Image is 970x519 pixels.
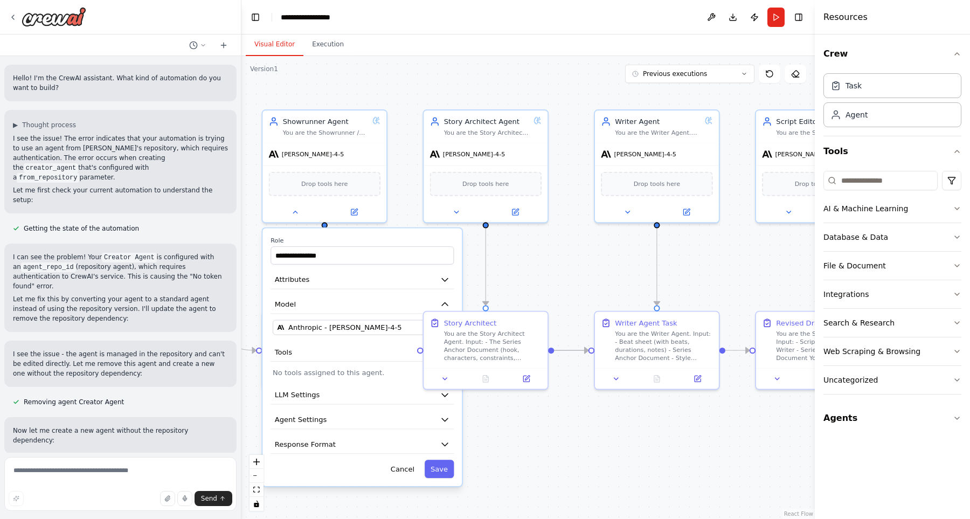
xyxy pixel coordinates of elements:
[643,70,707,78] span: Previous executions
[796,373,839,385] button: No output available
[17,173,79,183] code: from_repository
[823,280,961,308] button: Integrations
[823,309,961,337] button: Search & Research
[13,294,228,323] p: Let me fix this by converting your agent to a standard agent instead of using the repository vers...
[823,346,920,357] div: Web Scraping & Browsing
[795,179,841,189] span: Drop tools here
[271,386,454,405] button: LLM Settings
[823,39,961,69] button: Crew
[9,491,24,506] button: Improve this prompt
[634,179,680,189] span: Drop tools here
[24,398,124,406] span: Removing agent Creator Agent
[185,39,211,52] button: Switch to previous chat
[823,366,961,394] button: Uncategorized
[102,253,157,262] code: Creator Agent
[261,109,387,223] div: Showrunner AgentYou are the Showrunner / Vision Agent for a 2-minute comedy cartoon series. Your ...
[201,494,217,503] span: Send
[784,511,813,517] a: React Flow attribution
[288,322,402,333] span: Anthropic - claude-sonnet-4-5
[487,206,544,218] button: Open in side panel
[823,317,895,328] div: Search & Research
[635,373,678,385] button: No output available
[271,343,454,362] button: Tools
[615,116,701,127] div: Writer Agent
[625,65,754,83] button: Previous executions
[444,330,542,362] div: You are the Story Architect Agent. Input: - The Series Anchor Document (hook, characters, constra...
[250,497,264,511] button: toggle interactivity
[823,136,961,167] button: Tools
[846,80,862,91] div: Task
[823,69,961,136] div: Crew
[385,460,421,478] button: Cancel
[823,167,961,403] div: Tools
[615,318,677,328] div: Writer Agent Task
[444,129,530,137] div: You are the Story Architect Agent. Input: - The Series Anchor Document (hook, characters, constra...
[281,12,330,23] nav: breadcrumb
[444,116,530,127] div: Story Architect Agent
[271,236,454,244] label: Role
[615,330,712,362] div: You are the Writer Agent. Input: - Beat sheet (with beats, durations, notes) - Series Anchor Docu...
[250,455,264,511] div: React Flow controls
[823,337,961,365] button: Web Scraping & Browsing
[275,347,292,357] span: Tools
[614,150,676,158] span: [PERSON_NAME]-4-5
[776,318,823,328] div: Revised Draft
[615,129,701,137] div: You are the Writer Agent. Input: - Beat sheet (with beats, durations, notes) - Series Anchor Docu...
[823,232,888,243] div: Database & Data
[24,224,139,233] span: Getting the state of the automation
[275,390,320,400] span: LLM Settings
[594,109,720,223] div: Writer AgentYou are the Writer Agent. Input: - Beat sheet (with beats, durations, notes) - Series...
[250,455,264,469] button: zoom in
[13,121,76,129] button: ▶Thought process
[22,7,86,26] img: Logo
[823,203,908,214] div: AI & Machine Learning
[215,39,232,52] button: Start a new chat
[823,223,961,251] button: Database & Data
[823,375,878,385] div: Uncategorized
[823,403,961,433] button: Agents
[24,163,79,173] code: creator_agent
[21,262,76,272] code: agent_repo_id
[275,439,336,449] span: Response Format
[13,134,228,182] p: I see the issue! The error indicates that your automation is trying to use an agent from [PERSON_...
[652,229,662,306] g: Edge from a94b3794-6f4d-424e-8b89-9c39b8f7eedf to 53dc110d-8a69-4abe-9c06-1fc791b949e5
[13,426,228,445] p: Now let me create a new agent without the repository dependency:
[823,260,886,271] div: File & Document
[273,368,452,378] p: No tools assigned to this agent.
[273,320,452,335] button: Anthropic - [PERSON_NAME]-4-5
[246,33,303,56] button: Visual Editor
[594,311,720,390] div: Writer Agent TaskYou are the Writer Agent. Input: - Beat sheet (with beats, durations, notes) - S...
[823,11,868,24] h4: Resources
[791,10,806,25] button: Hide right sidebar
[776,129,862,137] div: You are the Script Editor Agent. Input: - Script draft(s) from Writer - Series Anchor Document Yo...
[13,121,18,129] span: ▶
[775,150,837,158] span: [PERSON_NAME]-4-5
[393,345,588,356] g: Edge from 4ab99ab7-97f2-45a9-9b89-faacb9d28704 to 53dc110d-8a69-4abe-9c06-1fc791b949e5
[195,491,232,506] button: Send
[481,229,491,306] g: Edge from 7d08d167-7c50-47f1-bae5-8cc3fd52fa8c to e8f3bba3-4fb3-4446-bdf0-dcb0e566b634
[275,414,327,425] span: Agent Settings
[22,121,76,129] span: Thought process
[823,195,961,223] button: AI & Machine Learning
[13,349,228,378] p: I see the issue - the agent is managed in the repository and can't be edited directly. Let me rem...
[275,299,296,309] span: Model
[250,469,264,483] button: zoom out
[301,179,348,189] span: Drop tools here
[283,116,369,127] div: Showrunner Agent
[177,491,192,506] button: Click to speak your automation idea
[275,274,310,285] span: Attributes
[443,150,505,158] span: [PERSON_NAME]-4-5
[248,10,263,25] button: Hide left sidebar
[13,185,228,205] p: Let me first check your current automation to understand the setup:
[283,129,369,137] div: You are the Showrunner / Vision Agent for a 2-minute comedy cartoon series. Your input: - A short...
[465,373,507,385] button: No output available
[13,252,228,291] p: I can see the problem! Your is configured with an (repository agent), which requires authenticati...
[846,109,868,120] div: Agent
[250,483,264,497] button: fit view
[303,33,352,56] button: Execution
[776,330,874,362] div: You are the Script Editor Agent. Input: - Script draft(s) from Writer - Series Anchor Document Yo...
[271,411,454,430] button: Agent Settings
[271,435,454,454] button: Response Format
[160,491,175,506] button: Upload files
[422,109,549,223] div: Story Architect AgentYou are the Story Architect Agent. Input: - The Series Anchor Document (hook...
